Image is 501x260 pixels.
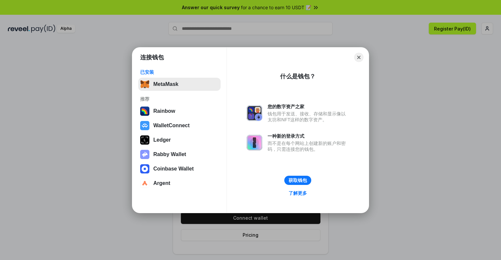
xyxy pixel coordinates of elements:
button: Rainbow [138,105,221,118]
button: 获取钱包 [284,176,311,185]
div: 已安装 [140,69,219,75]
button: Ledger [138,133,221,147]
div: 您的数字资产之家 [268,104,349,110]
img: svg+xml,%3Csvg%20width%3D%2228%22%20height%3D%2228%22%20viewBox%3D%220%200%2028%2028%22%20fill%3D... [140,121,149,130]
div: 了解更多 [289,190,307,196]
div: 获取钱包 [289,177,307,183]
img: svg+xml,%3Csvg%20width%3D%2228%22%20height%3D%2228%22%20viewBox%3D%220%200%2028%2028%22%20fill%3D... [140,179,149,188]
div: Rainbow [153,108,175,114]
img: svg+xml,%3Csvg%20width%3D%22120%22%20height%3D%22120%22%20viewBox%3D%220%200%20120%20120%22%20fil... [140,107,149,116]
img: svg+xml,%3Csvg%20fill%3D%22none%22%20height%3D%2233%22%20viewBox%3D%220%200%2035%2033%22%20width%... [140,80,149,89]
div: 什么是钱包？ [280,72,316,80]
div: MetaMask [153,81,178,87]
img: svg+xml,%3Csvg%20xmlns%3D%22http%3A%2F%2Fwww.w3.org%2F2000%2Fsvg%22%20fill%3D%22none%22%20viewBox... [247,135,262,150]
img: svg+xml,%3Csvg%20xmlns%3D%22http%3A%2F%2Fwww.w3.org%2F2000%2Fsvg%22%20fill%3D%22none%22%20viewBox... [140,150,149,159]
img: svg+xml,%3Csvg%20xmlns%3D%22http%3A%2F%2Fwww.w3.org%2F2000%2Fsvg%22%20fill%3D%22none%22%20viewBox... [247,105,262,121]
button: Rabby Wallet [138,148,221,161]
button: WalletConnect [138,119,221,132]
button: Coinbase Wallet [138,162,221,175]
a: 了解更多 [285,189,311,197]
div: 而不是在每个网站上创建新的账户和密码，只需连接您的钱包。 [268,140,349,152]
div: 推荐 [140,96,219,102]
div: Rabby Wallet [153,151,186,157]
img: svg+xml,%3Csvg%20width%3D%2228%22%20height%3D%2228%22%20viewBox%3D%220%200%2028%2028%22%20fill%3D... [140,164,149,173]
button: Argent [138,177,221,190]
div: Ledger [153,137,171,143]
div: Argent [153,180,170,186]
img: svg+xml,%3Csvg%20xmlns%3D%22http%3A%2F%2Fwww.w3.org%2F2000%2Fsvg%22%20width%3D%2228%22%20height%3... [140,135,149,145]
div: WalletConnect [153,123,190,129]
div: Coinbase Wallet [153,166,194,172]
div: 钱包用于发送、接收、存储和显示像以太坊和NFT这样的数字资产。 [268,111,349,123]
h1: 连接钱包 [140,53,164,61]
button: MetaMask [138,78,221,91]
button: Close [354,53,363,62]
div: 一种新的登录方式 [268,133,349,139]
